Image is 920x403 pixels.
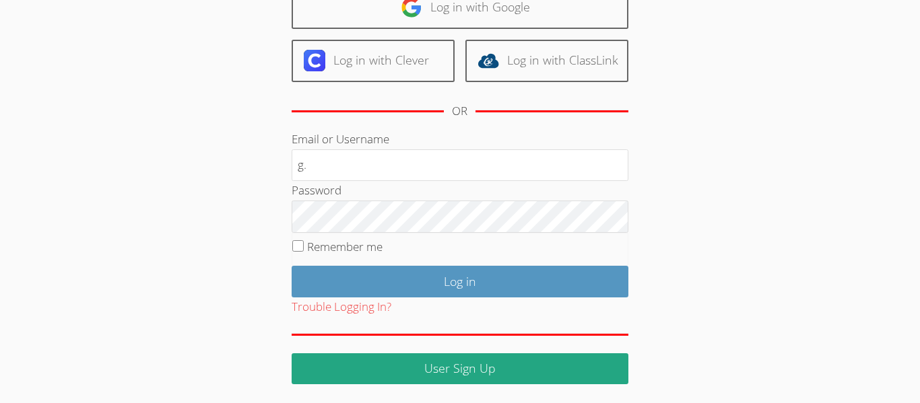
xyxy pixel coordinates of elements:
[292,40,455,82] a: Log in with Clever
[292,131,389,147] label: Email or Username
[304,50,325,71] img: clever-logo-6eab21bc6e7a338710f1a6ff85c0baf02591cd810cc4098c63d3a4b26e2feb20.svg
[292,353,628,385] a: User Sign Up
[307,239,383,254] label: Remember me
[292,266,628,297] input: Log in
[465,40,628,82] a: Log in with ClassLink
[292,182,341,198] label: Password
[478,50,499,71] img: classlink-logo-d6bb404cc1216ec64c9a2012d9dc4662098be43eaf13dc465df04b49fa7ab582.svg
[292,297,391,317] button: Trouble Logging In?
[452,102,467,121] div: OR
